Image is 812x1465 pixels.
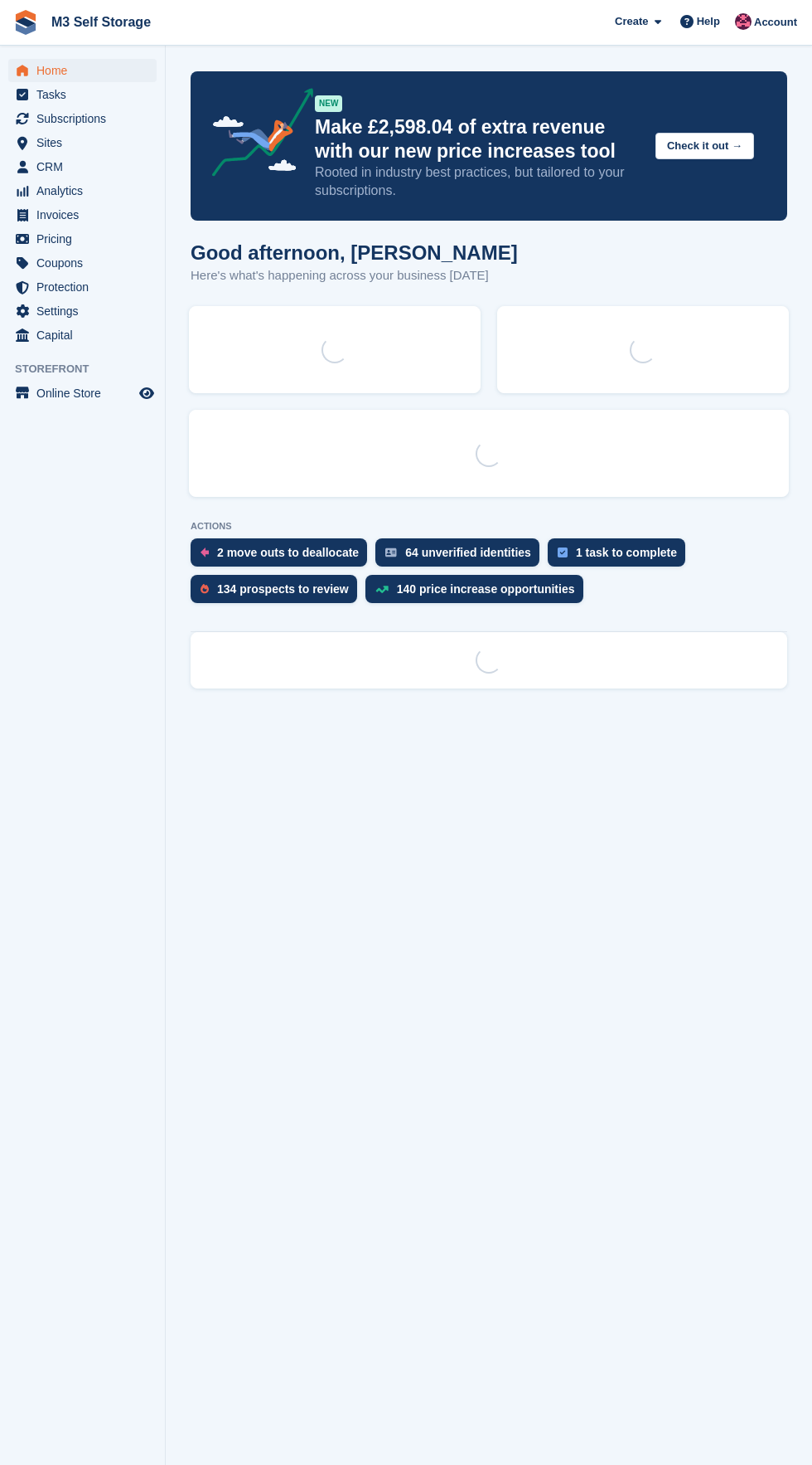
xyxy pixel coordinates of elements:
[217,546,359,559] div: 2 move outs to deallocate
[558,548,568,557] img: task-75834270c22a3079a89374b754ae025e5fb1db73e45f91037f5363f120a921f8.svg
[36,179,136,202] span: Analytics
[8,251,157,275] a: menu
[36,83,136,106] span: Tasks
[36,227,136,251] span: Pricing
[8,107,157,130] a: menu
[45,8,157,36] a: M3 Self Storage
[217,582,349,596] div: 134 prospects to review
[8,83,157,106] a: menu
[201,548,209,557] img: move_outs_to_deallocate_icon-f764333ba52eb49d3ac5e1228854f67142a1ed5810a6f6cc68b1a99e826820c5.svg
[191,521,787,532] p: ACTIONS
[405,546,531,559] div: 64 unverified identities
[315,115,642,163] p: Make £2,598.04 of extra revenue with our new price increases tool
[36,59,136,82] span: Home
[754,14,797,31] span: Account
[315,95,342,112] div: NEW
[36,275,136,299] span: Protection
[397,582,575,596] div: 140 price increase opportunities
[8,382,157,405] a: menu
[191,266,518,285] p: Here's what's happening across your business [DATE]
[137,383,157,403] a: Preview store
[8,59,157,82] a: menu
[8,227,157,251] a: menu
[8,275,157,299] a: menu
[8,203,157,226] a: menu
[8,131,157,154] a: menu
[191,538,375,575] a: 2 move outs to deallocate
[8,299,157,323] a: menu
[8,155,157,178] a: menu
[13,10,38,35] img: stora-icon-8386f47178a22dfd0bd8f6a31ec36ba5ce8667c1dd55bd0f319d3a0aa187defe.svg
[8,179,157,202] a: menu
[315,163,642,200] p: Rooted in industry best practices, but tailored to your subscriptions.
[36,203,136,226] span: Invoices
[201,584,209,594] img: prospect-51fa495bee0391a8d652442698ab0144808aea92771e9ea1ae160a38d050c398.svg
[36,251,136,275] span: Coupons
[36,107,136,130] span: Subscriptions
[36,299,136,323] span: Settings
[385,548,397,557] img: verify_identity-adf6edd0f0f0b5bbfe63781bf79b02c33cf7c696d77639b501bdc392416b5a36.svg
[375,586,389,593] img: price_increase_opportunities-93ffe204e8149a01c8c9dc8f82e8f89637d9d84a8eef4429ea346261dce0b2c0.svg
[191,575,365,611] a: 134 prospects to review
[198,88,314,183] img: price-adjustments-announcement-icon-8257ccfd72463d97f412b2fc003d46551f7dbcb40ab6d574587a9cd5c0d94...
[36,382,136,405] span: Online Store
[735,13,752,30] img: Nick Jones
[697,13,720,30] span: Help
[36,131,136,154] span: Sites
[365,575,592,611] a: 140 price increase opportunities
[36,155,136,178] span: CRM
[375,538,548,575] a: 64 unverified identities
[8,324,157,347] a: menu
[15,361,165,377] span: Storefront
[576,546,677,559] div: 1 task to complete
[36,324,136,347] span: Capital
[191,241,518,264] h1: Good afternoon, [PERSON_NAME]
[548,538,694,575] a: 1 task to complete
[655,133,754,160] button: Check it out →
[615,13,648,30] span: Create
